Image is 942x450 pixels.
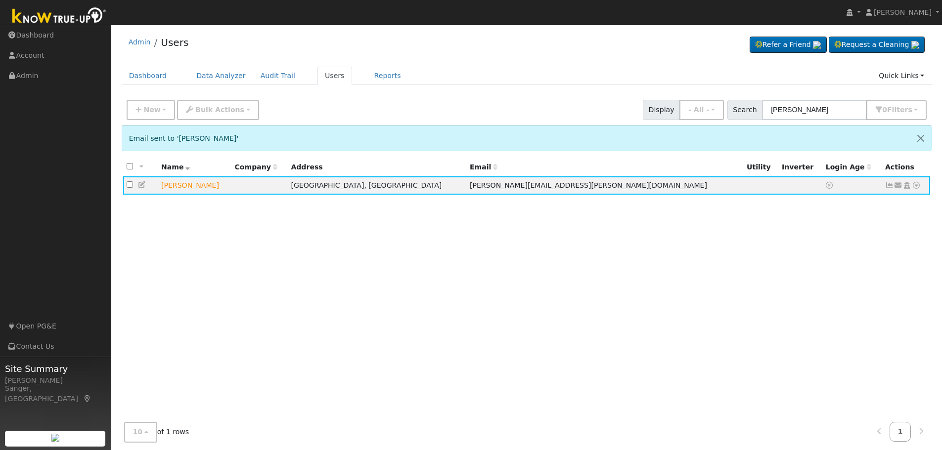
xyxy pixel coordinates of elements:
[885,162,927,172] div: Actions
[912,180,921,191] a: Other actions
[291,162,463,172] div: Address
[287,176,466,195] td: [GEOGRAPHIC_DATA], [GEOGRAPHIC_DATA]
[908,106,912,114] span: s
[5,375,106,386] div: [PERSON_NAME]
[887,106,912,114] span: Filter
[7,5,111,28] img: Know True-Up
[813,41,821,49] img: retrieve
[829,37,925,53] a: Request a Cleaning
[253,67,303,85] a: Audit Trail
[124,422,157,443] button: 10
[122,67,175,85] a: Dashboard
[143,106,160,114] span: New
[902,181,911,189] a: Login As
[826,181,835,189] a: No login access
[885,181,894,189] a: Not connected
[470,163,497,171] span: Email
[470,181,707,189] span: [PERSON_NAME][EMAIL_ADDRESS][PERSON_NAME][DOMAIN_NAME]
[129,38,151,46] a: Admin
[133,428,143,436] span: 10
[866,100,927,120] button: 0Filters
[826,163,871,171] span: Days since last login
[195,106,244,114] span: Bulk Actions
[234,163,277,171] span: Company name
[679,100,724,120] button: - All -
[874,8,932,16] span: [PERSON_NAME]
[129,134,239,142] span: Email sent to '[PERSON_NAME]'
[643,100,680,120] span: Display
[138,181,147,189] a: Edit User
[5,383,106,404] div: Sanger, [GEOGRAPHIC_DATA]
[367,67,408,85] a: Reports
[127,100,176,120] button: New
[727,100,763,120] span: Search
[161,163,190,171] span: Name
[158,176,231,195] td: Lead
[750,37,827,53] a: Refer a Friend
[51,434,59,442] img: retrieve
[189,67,253,85] a: Data Analyzer
[871,67,932,85] a: Quick Links
[911,41,919,49] img: retrieve
[5,362,106,375] span: Site Summary
[890,422,911,442] a: 1
[782,162,819,172] div: Inverter
[177,100,259,120] button: Bulk Actions
[747,162,775,172] div: Utility
[910,126,931,150] button: Close
[762,100,867,120] input: Search
[124,422,189,443] span: of 1 rows
[161,37,188,48] a: Users
[317,67,352,85] a: Users
[894,180,903,191] a: michele.r.simon@gmail.com
[83,395,92,403] a: Map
